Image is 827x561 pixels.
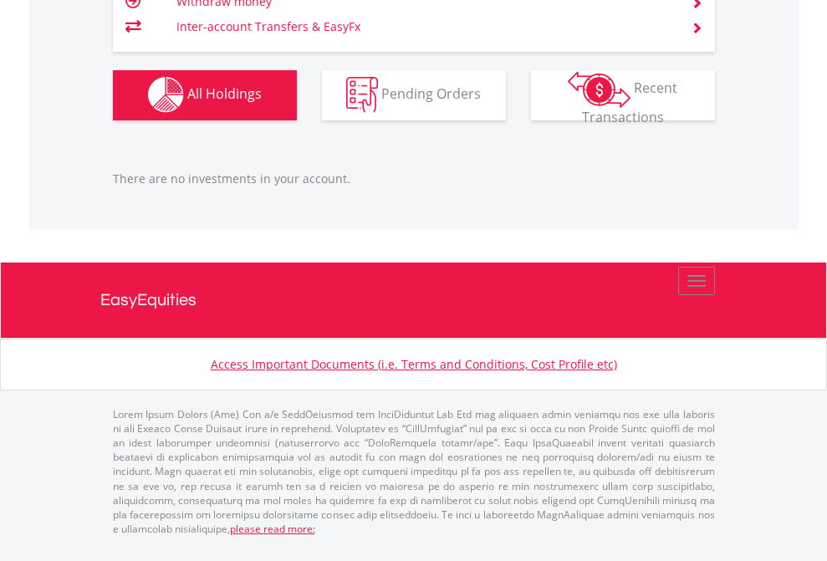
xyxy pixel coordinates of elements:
img: holdings-wht.png [148,77,184,113]
p: There are no investments in your account. [113,171,715,187]
p: Lorem Ipsum Dolors (Ame) Con a/e SeddOeiusmod tem InciDiduntut Lab Etd mag aliquaen admin veniamq... [113,407,715,536]
button: Recent Transactions [531,70,715,120]
td: Inter-account Transfers & EasyFx [176,14,671,39]
img: pending_instructions-wht.png [346,77,378,113]
span: Recent Transactions [582,79,678,126]
img: transactions-zar-wht.png [568,71,630,108]
a: please read more: [230,522,315,536]
a: EasyEquities [100,263,727,338]
button: All Holdings [113,70,297,120]
a: Access Important Documents (i.e. Terms and Conditions, Cost Profile etc) [211,356,617,372]
button: Pending Orders [322,70,506,120]
span: All Holdings [187,84,262,103]
span: Pending Orders [381,84,481,103]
